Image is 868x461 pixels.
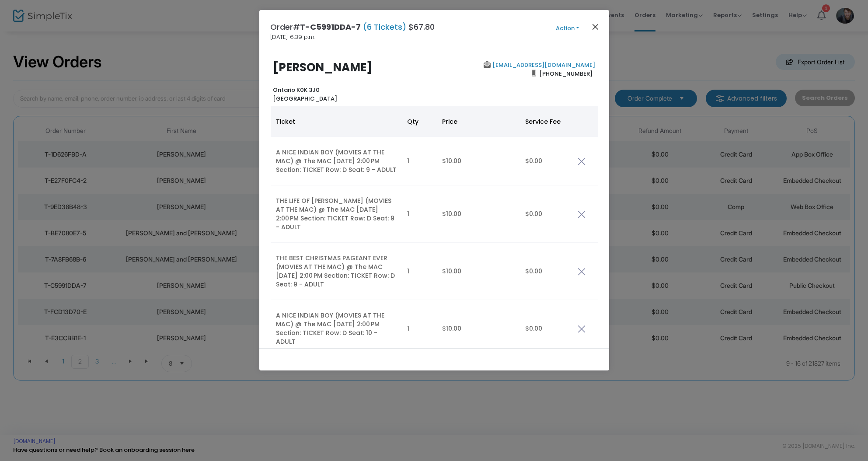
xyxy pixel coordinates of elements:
td: $10.00 [437,185,520,243]
button: Action [541,24,594,33]
span: [PHONE_NUMBER] [536,66,595,80]
td: $10.00 [437,243,520,300]
td: THE LIFE OF [PERSON_NAME] (MOVIES AT THE MAC) @ The MAC [DATE] 2:00 PM Section: TICKET Row: D Sea... [271,185,402,243]
td: 1 [402,243,437,300]
td: $0.00 [520,137,572,185]
th: Price [437,106,520,137]
td: A NICE INDIAN BOY (MOVIES AT THE MAC) @ The MAC [DATE] 2:00 PM Section: TICKET Row: D Seat: 10 - ... [271,300,402,357]
img: cross.png [578,210,586,218]
img: cross.png [578,157,586,165]
span: [DATE] 6:39 p.m. [270,33,315,42]
span: (6 Tickets) [361,21,408,32]
button: Close [589,21,601,32]
b: [PERSON_NAME] [273,59,373,75]
td: 1 [402,300,437,357]
td: $10.00 [437,300,520,357]
img: cross.png [578,268,586,276]
h4: Order# $67.80 [270,21,435,33]
td: 1 [402,185,437,243]
td: 1 [402,137,437,185]
td: $0.00 [520,300,572,357]
b: Ontario K0K 3J0 [GEOGRAPHIC_DATA] [273,86,337,103]
a: [EMAIL_ADDRESS][DOMAIN_NAME] [491,61,595,69]
th: Qty [402,106,437,137]
th: Service Fee [520,106,572,137]
th: Ticket [271,106,402,137]
img: cross.png [578,325,586,333]
td: A NICE INDIAN BOY (MOVIES AT THE MAC) @ The MAC [DATE] 2:00 PM Section: TICKET Row: D Seat: 9 - A... [271,137,402,185]
span: T-C5991DDA-7 [300,21,361,32]
td: $0.00 [520,185,572,243]
td: THE BEST CHRISTMAS PAGEANT EVER (MOVIES AT THE MAC) @ The MAC [DATE] 2:00 PM Section: TICKET Row:... [271,243,402,300]
td: $0.00 [520,243,572,300]
td: $10.00 [437,137,520,185]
